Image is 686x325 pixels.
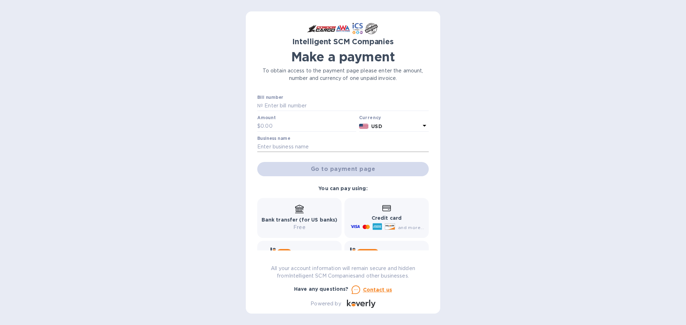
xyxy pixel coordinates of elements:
[257,116,275,120] label: Amount
[257,142,429,152] input: Enter business name
[372,215,402,221] b: Credit card
[359,115,381,120] b: Currency
[257,122,260,130] p: $
[294,286,349,292] b: Have any questions?
[262,224,338,231] p: Free
[257,136,290,141] label: Business name
[257,67,429,82] p: To obtain access to the payment page please enter the amount, number and currency of one unpaid i...
[371,123,382,129] b: USD
[359,250,376,255] b: Wallet
[363,287,392,293] u: Contact us
[260,121,356,132] input: 0.00
[292,37,394,46] b: Intelligent SCM Companies
[257,102,263,110] p: №
[257,265,429,280] p: All your account information will remain secure and hidden from Intelligent SCM Companies and oth...
[398,225,424,230] span: and more...
[263,101,429,111] input: Enter bill number
[257,95,283,100] label: Bill number
[359,124,369,129] img: USD
[280,250,289,255] b: Pay
[262,217,338,223] b: Bank transfer (for US banks)
[257,49,429,64] h1: Make a payment
[310,300,341,308] p: Powered by
[318,186,367,191] b: You can pay using:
